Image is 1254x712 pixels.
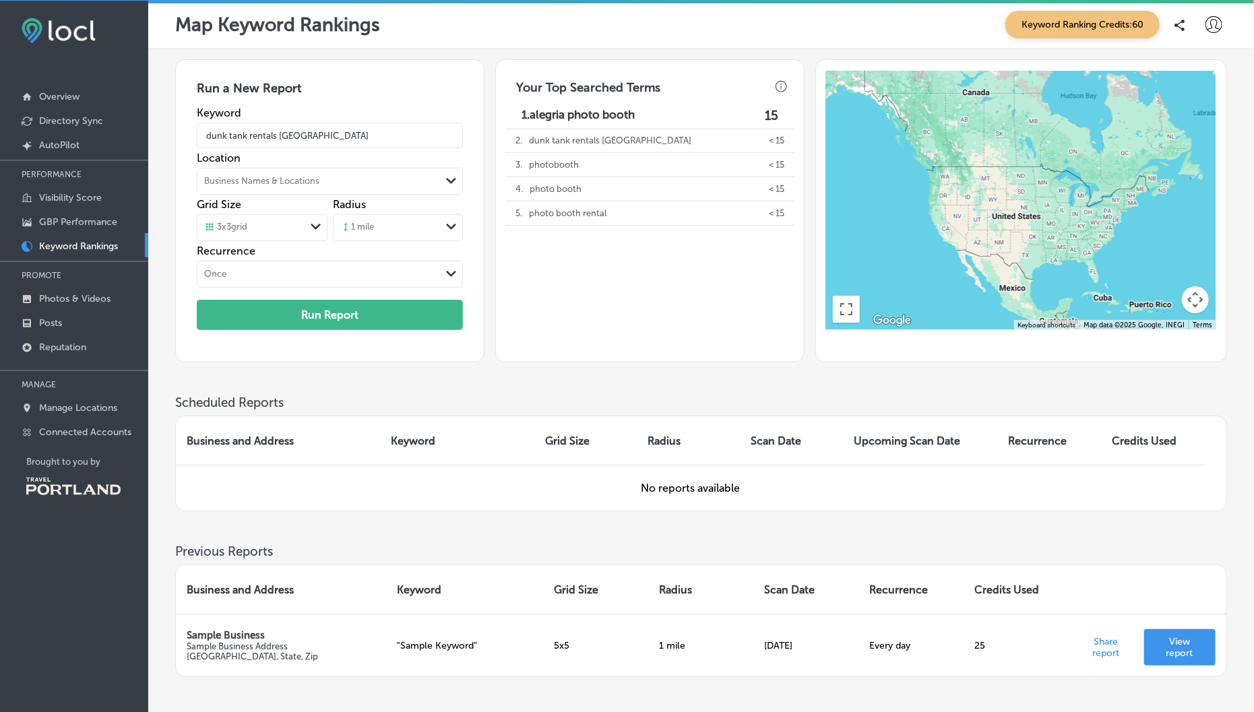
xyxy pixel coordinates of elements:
th: Business and Address [176,565,386,614]
th: Grid Size [534,416,637,465]
button: Run Report [197,300,463,330]
th: Upcoming Scan Date [843,416,997,465]
h3: Scheduled Reports [175,395,1227,410]
p: Reputation [39,342,86,353]
label: 15 [765,108,778,123]
input: Search Keyword [197,117,463,154]
label: Location [197,152,463,164]
h3: Run a New Report [197,81,463,106]
th: Radius [637,416,741,465]
p: View report [1155,636,1205,659]
p: Share report [1079,632,1133,659]
th: Recurrence [997,416,1101,465]
th: Grid Size [544,565,649,614]
p: 3 . [515,153,522,176]
p: GBP Performance [39,216,117,228]
td: 5x5 [544,614,649,676]
button: Toggle fullscreen view [833,296,860,323]
p: photo booth [530,177,582,201]
p: AutoPilot [39,139,80,151]
div: Business Names & Locations [204,176,319,187]
div: Once [204,269,226,280]
td: [DATE] [753,614,858,676]
p: < 15 [769,153,784,176]
p: < 15 [769,129,784,152]
p: 2 . [515,129,522,152]
div: 1 mile [340,222,374,234]
p: Photos & Videos [39,293,111,304]
p: Manage Locations [39,402,117,414]
img: fda3e92497d09a02dc62c9cd864e3231.png [22,18,96,43]
th: Recurrence [858,565,964,614]
label: Grid Size [197,198,241,211]
td: "Sample Keyword" [386,614,544,676]
p: Keyword Rankings [39,240,118,252]
p: photo booth rental [529,201,606,225]
th: Scan Date [753,565,858,614]
p: < 15 [769,201,784,225]
label: Recurrence [197,245,463,257]
td: 1 mile [649,614,754,676]
label: Radius [333,198,366,211]
th: Business and Address [176,416,381,465]
span: Map data ©2025 Google, INEGI [1084,321,1185,329]
th: Keyword [386,565,544,614]
a: Open this area in Google Maps (opens a new window) [870,312,914,329]
p: Connected Accounts [39,426,131,438]
p: photobooth [529,153,579,176]
h3: Your Top Searched Terms [505,69,671,99]
p: Brought to you by [26,457,148,467]
a: View report [1144,629,1216,666]
th: Scan Date [741,416,844,465]
span: Keyword Ranking Credits: 60 [1005,11,1160,38]
h3: Previous Reports [175,544,1227,559]
th: Radius [649,565,754,614]
p: 4 . [515,177,523,201]
button: Keyboard shortcuts [1017,321,1075,330]
p: < 15 [769,177,784,201]
div: 3 x 3 grid [204,222,247,234]
p: Visibility Score [39,192,102,203]
th: Credits Used [964,565,1069,614]
td: Every day [858,614,964,676]
p: Sample Business [187,629,375,641]
td: No reports available [176,465,1205,511]
p: Overview [39,91,80,102]
p: Directory Sync [39,115,103,127]
img: Google [870,312,914,329]
p: Posts [39,317,62,329]
p: 1. alegria photo booth [522,108,635,123]
p: dunk tank rentals [GEOGRAPHIC_DATA] [529,129,691,152]
img: Travel Portland [26,478,121,495]
th: Keyword [381,416,535,465]
button: Map camera controls [1182,286,1209,313]
p: Sample Business Address [GEOGRAPHIC_DATA], State, Zip [187,641,375,661]
th: Credits Used [1102,416,1205,465]
p: 5 . [515,201,522,225]
td: 25 [964,614,1069,676]
p: Map Keyword Rankings [175,13,380,36]
label: Keyword [197,106,463,119]
a: Terms (opens in new tab) [1193,321,1212,329]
